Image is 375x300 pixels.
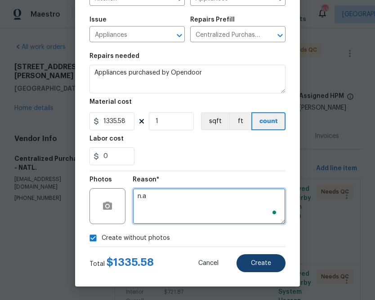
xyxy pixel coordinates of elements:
[89,17,107,23] h5: Issue
[107,257,154,268] span: $ 1335.58
[89,136,124,142] h5: Labor cost
[133,188,286,224] textarea: To enrich screen reader interactions, please activate Accessibility in Grammarly extension settings
[89,258,154,269] div: Total
[133,176,159,183] h5: Reason*
[173,29,186,42] button: Open
[89,53,139,59] h5: Repairs needed
[102,234,170,243] span: Create without photos
[237,254,286,272] button: Create
[89,65,286,93] textarea: Appliances purchased by Opendoor
[190,17,235,23] h5: Repairs Prefill
[89,176,112,183] h5: Photos
[198,260,219,267] span: Cancel
[274,29,286,42] button: Open
[89,99,132,105] h5: Material cost
[229,112,251,130] button: ft
[251,112,286,130] button: count
[251,260,271,267] span: Create
[184,254,233,272] button: Cancel
[201,112,229,130] button: sqft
